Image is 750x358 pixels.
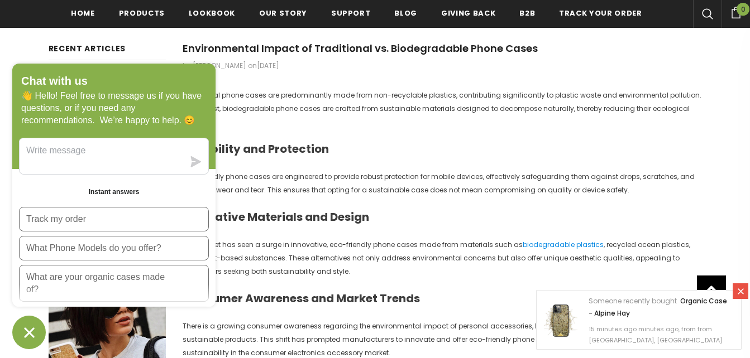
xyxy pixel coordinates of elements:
a: biodegradable plastics [523,240,604,249]
span: support [331,8,371,18]
p: The market has seen a surge in innovative, eco-friendly phone cases made from materials such as ,... [183,238,702,278]
span: B2B [519,8,535,18]
inbox-online-store-chat: Shopify online store chat [9,64,219,349]
span: by [PERSON_NAME] [183,61,246,70]
h3: Consumer Awareness and Market Trends [183,292,702,306]
span: Environmental Impact of Traditional vs. Biodegradable Phone Cases [183,41,538,55]
time: [DATE] [257,61,279,70]
span: Our Story [259,8,307,18]
p: Traditional phone cases are predominantly made from non-recyclable plastics, contributing signifi... [183,89,702,129]
span: Recent Articles [49,43,126,54]
p: Eco-friendly phone cases are engineered to provide robust protection for mobile devices, effectiv... [183,170,702,197]
h3: Durability and Protection [183,142,702,156]
span: Lookbook [189,8,235,18]
span: on [248,61,279,70]
span: Blog [394,8,417,18]
span: 15 minutes ago minutes ago, from from [GEOGRAPHIC_DATA], [GEOGRAPHIC_DATA] [589,325,722,345]
span: Products [119,8,165,18]
span: Home [71,8,95,18]
span: Track your order [559,8,642,18]
span: Giving back [441,8,495,18]
a: 0 [722,5,750,18]
h3: Innovative Materials and Design [183,210,702,224]
span: Someone recently bought [589,296,677,306]
span: 0 [737,3,749,16]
